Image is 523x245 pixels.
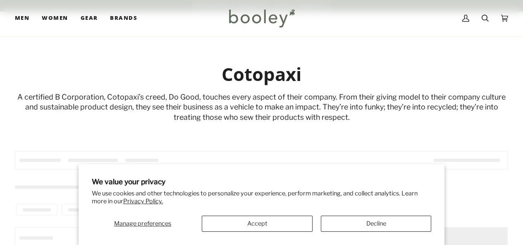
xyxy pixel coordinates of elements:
button: Manage preferences [92,216,194,232]
span: Brands [110,14,137,22]
button: Accept [202,216,312,232]
span: Men [15,14,29,22]
h2: We value your privacy [92,177,432,186]
span: Gear [81,14,98,22]
p: A certified B Corporation, Cotopaxi’s creed, Do Good, touches every aspect of their company. From... [15,92,508,123]
a: Privacy Policy. [123,197,163,205]
p: We use cookies and other technologies to personalize your experience, perform marketing, and coll... [92,190,432,205]
span: Women [42,14,68,22]
h1: Cotopaxi [15,63,508,86]
img: Booley [225,6,298,30]
span: Manage preferences [114,220,171,227]
button: Decline [321,216,431,232]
